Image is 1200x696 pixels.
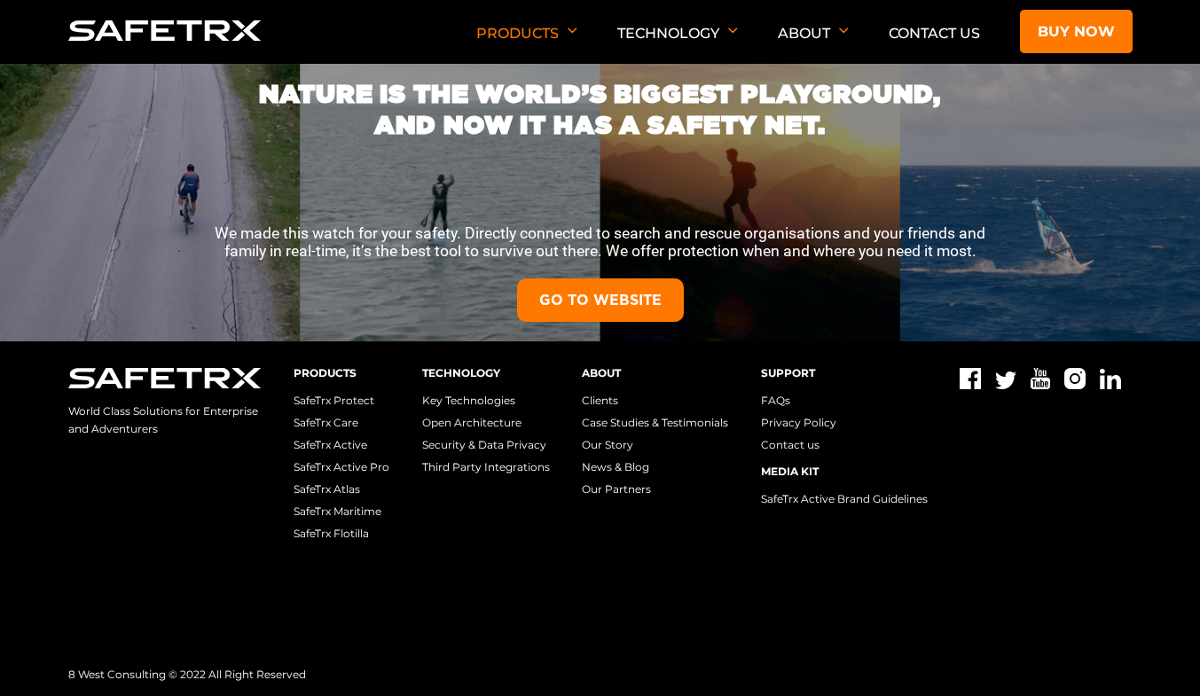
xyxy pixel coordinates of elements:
[761,416,836,429] a: Privacy Policy
[761,466,928,477] h3: Media Kit
[294,527,369,540] a: SafeTrx Flotilla
[422,416,522,429] a: Open Architecture
[246,51,955,140] h1: NATURE IS THE WORLD’S BIGGEST PLAYGROUND, AND NOW IT HAS A SAFETY NET.
[294,504,381,518] a: SafeTrx Maritime
[1100,369,1121,389] img: Linkedin icon
[422,460,550,473] a: Third Party Integrations
[582,368,728,379] h3: About
[960,368,981,389] img: Facebook icon
[889,25,980,42] a: Contact Us
[1111,611,1200,696] iframe: Chat Widget
[582,482,651,496] a: Our Partners
[68,663,1133,685] p: 8 West Consulting © 2022 All Right Reserved
[422,438,546,451] a: Security & Data Privacy
[294,460,389,473] a: SafeTrx Active Pro
[294,482,360,496] a: SafeTrx Atlas
[582,416,728,429] a: Case Studies & Testimonials
[1020,10,1133,53] a: Buy now
[761,368,928,379] h3: Support
[995,371,1016,389] img: Twitter icon
[294,394,374,407] a: SafeTrx Protect
[68,368,262,388] img: Safetrx logo
[476,25,577,64] p: Products
[617,25,738,64] p: Technology
[778,25,849,64] p: About
[294,438,367,451] a: SafeTrx Active
[761,492,928,505] a: SafeTrx Active Brand Guidelines
[201,224,1000,260] p: We made this watch for your safety. Directly connected to search and rescue organisations and you...
[294,416,358,429] a: SafeTrx Care
[1031,368,1050,389] img: Youtube icon
[422,368,550,379] h3: Technology
[761,438,820,451] a: Contact us
[761,394,790,407] a: FAQs
[294,368,389,379] h3: Products
[68,403,262,438] p: World Class Solutions for Enterprise and Adventurers
[517,278,684,322] a: GO TO WEBSITE
[422,394,515,407] a: Key Technologies
[582,438,633,451] a: Our Story
[68,20,262,41] img: Logo SafeTrx
[568,27,577,34] img: Arrow down icon
[728,27,738,34] img: Arrow down icon
[839,27,849,34] img: Arrow down icon
[582,460,649,473] a: News & Blog
[582,394,618,407] a: Clients
[1064,368,1086,389] img: Instagram icon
